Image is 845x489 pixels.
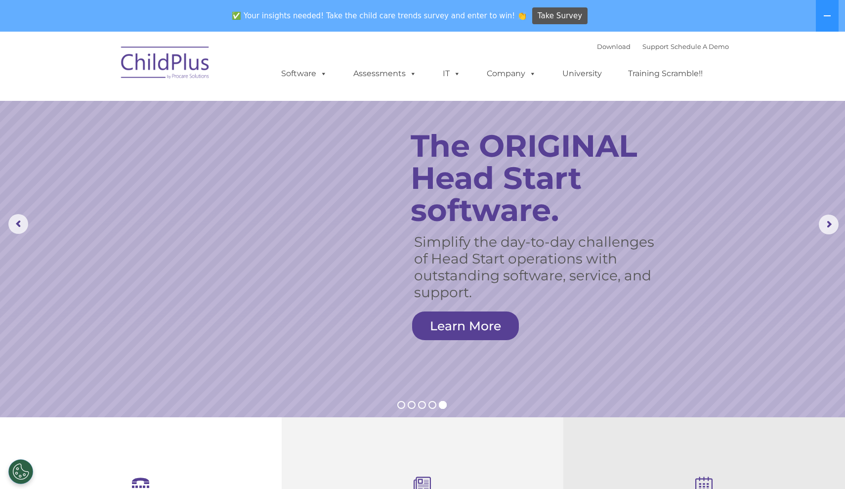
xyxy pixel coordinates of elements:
[343,64,426,84] a: Assessments
[552,64,612,84] a: University
[597,43,729,50] font: |
[671,43,729,50] a: Schedule A Demo
[532,7,588,25] a: Take Survey
[642,43,669,50] a: Support
[597,43,631,50] a: Download
[618,64,713,84] a: Training Scramble!!
[8,459,33,484] button: Cookies Settings
[271,64,337,84] a: Software
[538,7,582,25] span: Take Survey
[228,6,531,26] span: ✅ Your insights needed! Take the child care trends survey and enter to win! 👏
[414,233,662,301] rs-layer: Simplify the day-to-day challenges of Head Start operations with outstanding software, service, a...
[433,64,470,84] a: IT
[116,40,215,89] img: ChildPlus by Procare Solutions
[411,130,675,226] rs-layer: The ORIGINAL Head Start software.
[477,64,546,84] a: Company
[412,311,519,340] a: Learn More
